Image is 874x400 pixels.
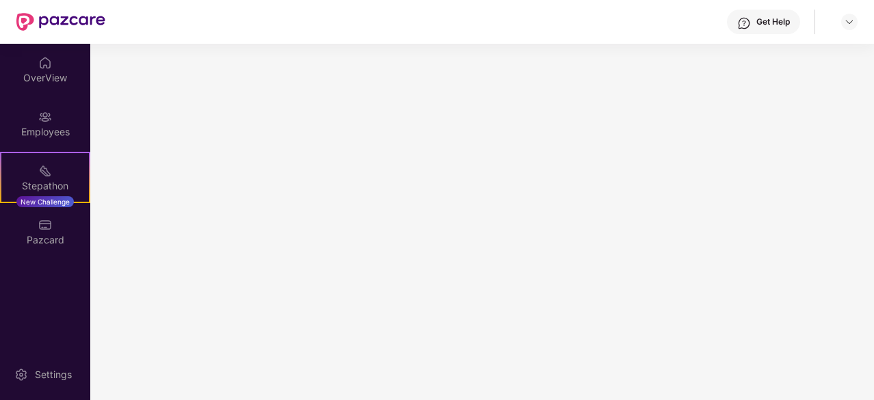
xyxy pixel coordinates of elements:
[737,16,751,30] img: svg+xml;base64,PHN2ZyBpZD0iSGVscC0zMngzMiIgeG1sbnM9Imh0dHA6Ly93d3cudzMub3JnLzIwMDAvc3ZnIiB3aWR0aD...
[756,16,790,27] div: Get Help
[844,16,855,27] img: svg+xml;base64,PHN2ZyBpZD0iRHJvcGRvd24tMzJ4MzIiIHhtbG5zPSJodHRwOi8vd3d3LnczLm9yZy8yMDAwL3N2ZyIgd2...
[14,368,28,382] img: svg+xml;base64,PHN2ZyBpZD0iU2V0dGluZy0yMHgyMCIgeG1sbnM9Imh0dHA6Ly93d3cudzMub3JnLzIwMDAvc3ZnIiB3aW...
[1,179,89,193] div: Stepathon
[38,110,52,124] img: svg+xml;base64,PHN2ZyBpZD0iRW1wbG95ZWVzIiB4bWxucz0iaHR0cDovL3d3dy53My5vcmcvMjAwMC9zdmciIHdpZHRoPS...
[38,218,52,232] img: svg+xml;base64,PHN2ZyBpZD0iUGF6Y2FyZCIgeG1sbnM9Imh0dHA6Ly93d3cudzMub3JnLzIwMDAvc3ZnIiB3aWR0aD0iMj...
[16,196,74,207] div: New Challenge
[31,368,76,382] div: Settings
[38,56,52,70] img: svg+xml;base64,PHN2ZyBpZD0iSG9tZSIgeG1sbnM9Imh0dHA6Ly93d3cudzMub3JnLzIwMDAvc3ZnIiB3aWR0aD0iMjAiIG...
[16,13,105,31] img: New Pazcare Logo
[38,164,52,178] img: svg+xml;base64,PHN2ZyB4bWxucz0iaHR0cDovL3d3dy53My5vcmcvMjAwMC9zdmciIHdpZHRoPSIyMSIgaGVpZ2h0PSIyMC...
